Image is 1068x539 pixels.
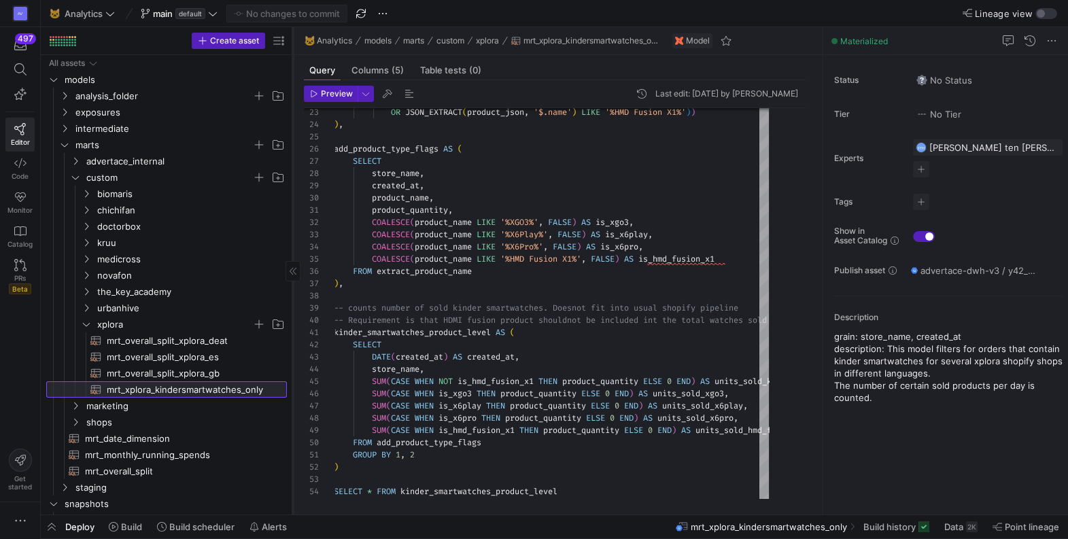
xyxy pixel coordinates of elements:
[615,388,629,399] span: END
[304,363,319,375] div: 44
[586,241,596,252] span: AS
[605,107,686,118] span: '%HMD Fusion X1%'
[304,131,319,143] div: 25
[9,283,31,294] span: Beta
[304,436,319,449] div: 50
[304,241,319,253] div: 34
[629,217,634,228] span: ,
[420,66,481,75] span: Table tests
[538,376,557,387] span: THEN
[515,351,519,362] span: ,
[5,152,35,186] a: Code
[262,521,287,532] span: Alerts
[443,351,448,362] span: )
[65,521,94,532] span: Deploy
[304,473,319,485] div: 53
[681,425,691,436] span: AS
[472,33,502,49] button: xplora
[321,89,353,99] span: Preview
[619,413,634,423] span: END
[400,33,428,49] button: marts
[372,364,419,375] span: store_name
[567,315,767,326] span: not be included int the total watches sold
[438,376,453,387] span: NOT
[600,241,638,252] span: is_x6pro
[624,400,638,411] span: END
[415,388,434,399] span: WHEN
[415,217,472,228] span: product_name
[662,400,743,411] span: units_sold_x6play
[576,241,581,252] span: )
[5,2,35,25] a: AV
[581,388,600,399] span: ELSE
[519,425,538,436] span: THEN
[581,229,586,240] span: )
[334,486,362,497] span: SELECT
[304,253,319,265] div: 35
[7,206,33,214] span: Monitor
[153,8,173,19] span: main
[386,425,391,436] span: (
[691,521,847,532] span: mrt_xplora_kindersmartwatches_only
[469,66,481,75] span: (0)
[175,8,205,19] span: default
[913,71,976,89] button: No statusNo Status
[657,413,734,423] span: units_sold_x6pro
[5,118,35,152] a: Editor
[12,172,29,180] span: Code
[121,521,142,532] span: Build
[372,205,448,215] span: product_quantity
[351,66,404,75] span: Columns
[543,241,548,252] span: ,
[14,274,26,282] span: PRs
[505,413,581,423] span: product_quantity
[151,515,241,538] button: Build scheduler
[419,168,424,179] span: ,
[700,376,710,387] span: AS
[581,254,586,264] span: ,
[655,89,798,99] div: Last edit: [DATE] by [PERSON_NAME]
[467,351,515,362] span: created_at
[508,33,664,49] button: mrt_xplora_kindersmartwatches_only
[438,425,515,436] span: is_hmd_fusion_x1
[419,364,424,375] span: ,
[648,400,657,411] span: AS
[734,413,738,423] span: ,
[372,413,386,423] span: SUM
[657,425,672,436] span: END
[638,241,643,252] span: ,
[304,192,319,204] div: 30
[11,138,30,146] span: Editor
[605,388,610,399] span: 0
[304,86,358,102] button: Preview
[415,229,472,240] span: product_name
[686,107,691,118] span: )
[920,265,1040,276] span: advertace-dwh-v3 / y42_Analytics_main / mrt_xplora_kindersmartwatches_only
[419,180,424,191] span: ,
[304,265,319,277] div: 36
[410,449,415,460] span: 2
[372,192,429,203] span: product_name
[477,241,496,252] span: LIKE
[304,375,319,387] div: 45
[538,217,543,228] span: ,
[396,449,400,460] span: 1
[304,143,319,155] div: 26
[377,437,481,448] span: add_product_type_flags
[510,400,586,411] span: product_quantity
[638,254,714,264] span: is_hmd_fusion_x1
[334,315,567,326] span: -- Requirement is that HDMI fusion product should
[304,400,319,412] div: 47
[381,449,391,460] span: BY
[304,290,319,302] div: 38
[572,217,576,228] span: )
[572,302,738,313] span: not fit into usual shopify pipeline
[415,400,434,411] span: WHEN
[400,449,405,460] span: ,
[403,36,424,46] span: marts
[304,338,319,351] div: 42
[304,204,319,216] div: 31
[863,521,916,532] span: Build history
[304,461,319,473] div: 52
[243,515,293,538] button: Alerts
